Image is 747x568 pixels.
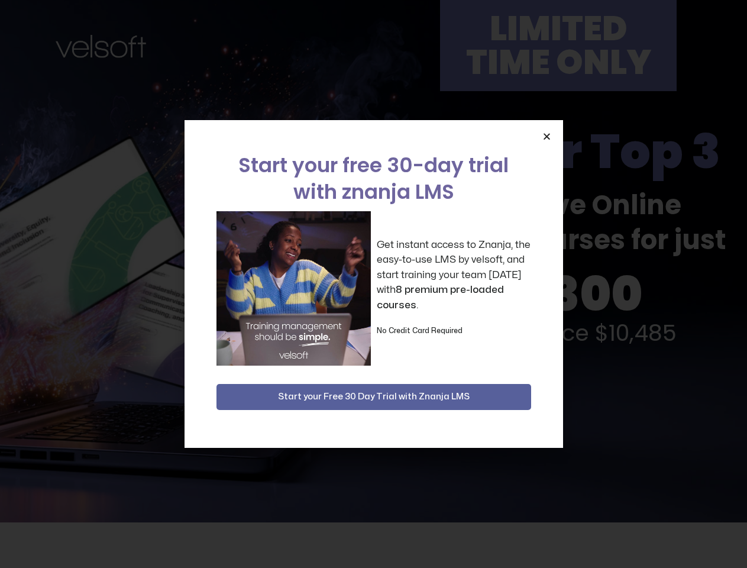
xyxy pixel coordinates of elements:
p: Get instant access to Znanja, the easy-to-use LMS by velsoft, and start training your team [DATE]... [377,237,531,313]
h2: Start your free 30-day trial with znanja LMS [216,152,531,205]
a: Close [542,132,551,141]
button: Start your Free 30 Day Trial with Znanja LMS [216,384,531,410]
span: Start your Free 30 Day Trial with Znanja LMS [278,390,470,404]
strong: 8 premium pre-loaded courses [377,285,504,310]
img: a woman sitting at her laptop dancing [216,211,371,366]
strong: No Credit Card Required [377,327,463,334]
